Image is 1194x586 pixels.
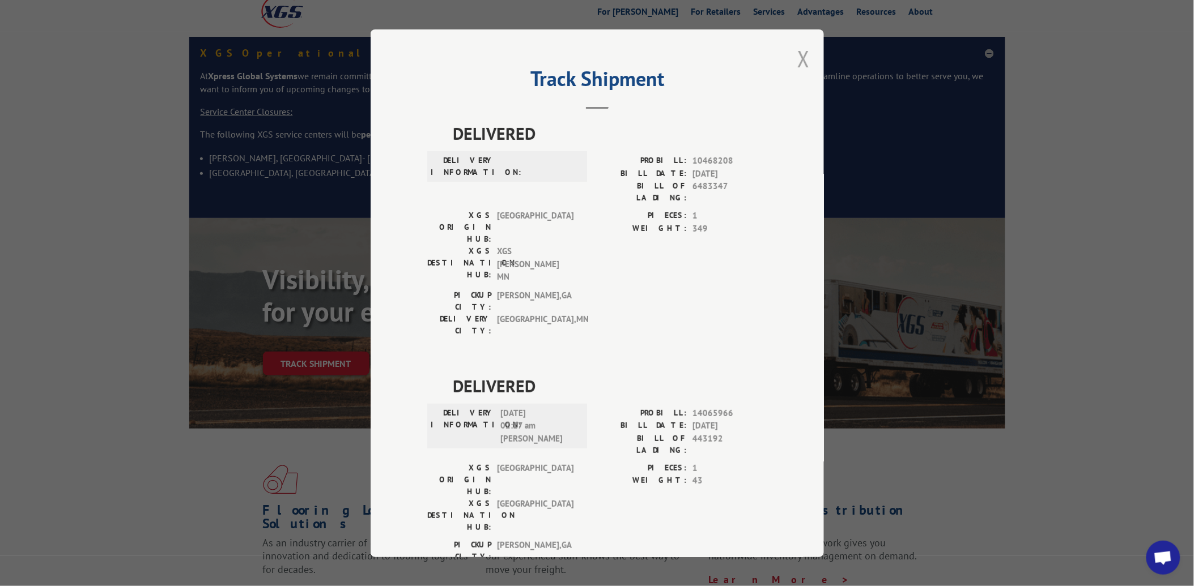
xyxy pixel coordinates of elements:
[692,474,767,487] span: 43
[497,461,573,497] span: [GEOGRAPHIC_DATA]
[427,461,491,497] label: XGS ORIGIN HUB:
[497,209,573,245] span: [GEOGRAPHIC_DATA]
[597,222,687,235] label: WEIGHT:
[597,474,687,487] label: WEIGHT:
[427,71,767,92] h2: Track Shipment
[427,289,491,313] label: PICKUP CITY:
[427,209,491,245] label: XGS ORIGIN HUB:
[497,313,573,336] span: [GEOGRAPHIC_DATA] , MN
[692,209,767,223] span: 1
[431,407,495,445] label: DELIVERY INFORMATION:
[597,167,687,180] label: BILL DATE:
[597,432,687,456] label: BILL OF LADING:
[692,461,767,474] span: 1
[692,155,767,168] span: 10468208
[597,420,687,433] label: BILL DATE:
[692,420,767,433] span: [DATE]
[497,289,573,313] span: [PERSON_NAME] , GA
[427,245,491,284] label: XGS DESTINATION HUB:
[692,180,767,204] span: 6483347
[497,497,573,533] span: [GEOGRAPHIC_DATA]
[597,461,687,474] label: PIECES:
[427,497,491,533] label: XGS DESTINATION HUB:
[692,222,767,235] span: 349
[427,538,491,562] label: PICKUP CITY:
[497,245,573,284] span: XGS [PERSON_NAME] MN
[692,167,767,180] span: [DATE]
[597,209,687,223] label: PIECES:
[497,538,573,562] span: [PERSON_NAME] , GA
[797,44,810,74] button: Close modal
[692,432,767,456] span: 443192
[597,407,687,420] label: PROBILL:
[692,407,767,420] span: 14065966
[427,313,491,336] label: DELIVERY CITY:
[597,180,687,204] label: BILL OF LADING:
[1146,541,1180,575] a: Open chat
[597,155,687,168] label: PROBILL:
[453,121,767,146] span: DELIVERED
[500,407,577,445] span: [DATE] 02:17 am [PERSON_NAME]
[453,373,767,398] span: DELIVERED
[431,155,495,178] label: DELIVERY INFORMATION:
